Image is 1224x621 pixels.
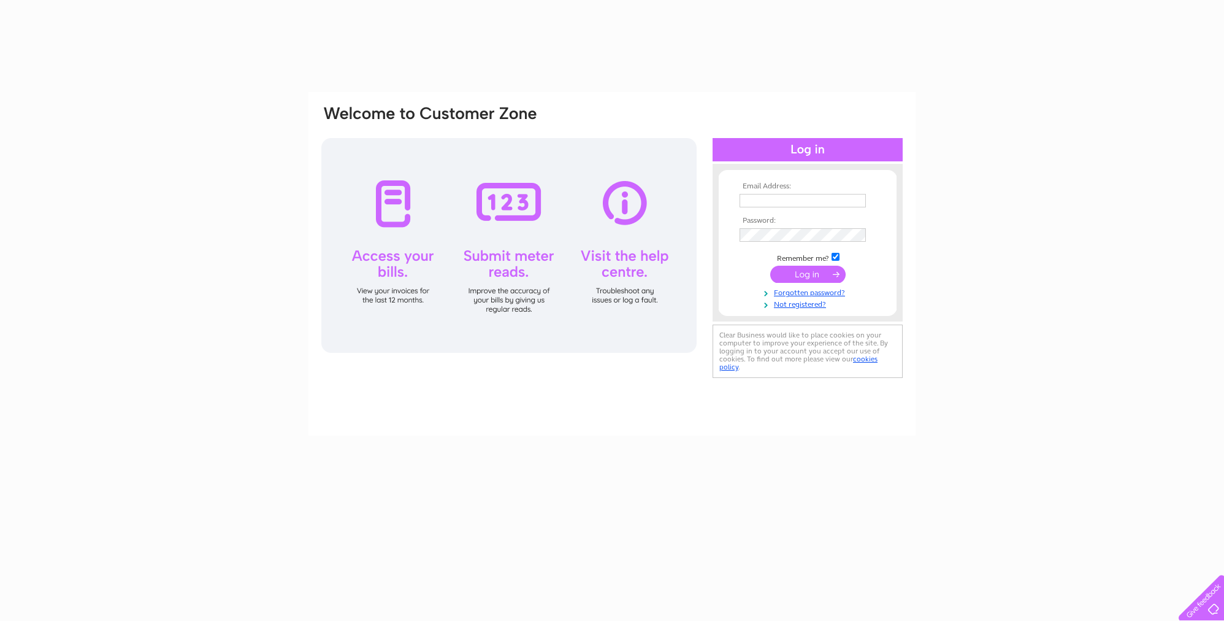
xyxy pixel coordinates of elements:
[713,325,903,378] div: Clear Business would like to place cookies on your computer to improve your experience of the sit...
[719,355,878,371] a: cookies policy
[736,217,879,225] th: Password:
[740,298,879,309] a: Not registered?
[740,286,879,298] a: Forgotten password?
[770,266,846,283] input: Submit
[736,182,879,191] th: Email Address:
[736,251,879,263] td: Remember me?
